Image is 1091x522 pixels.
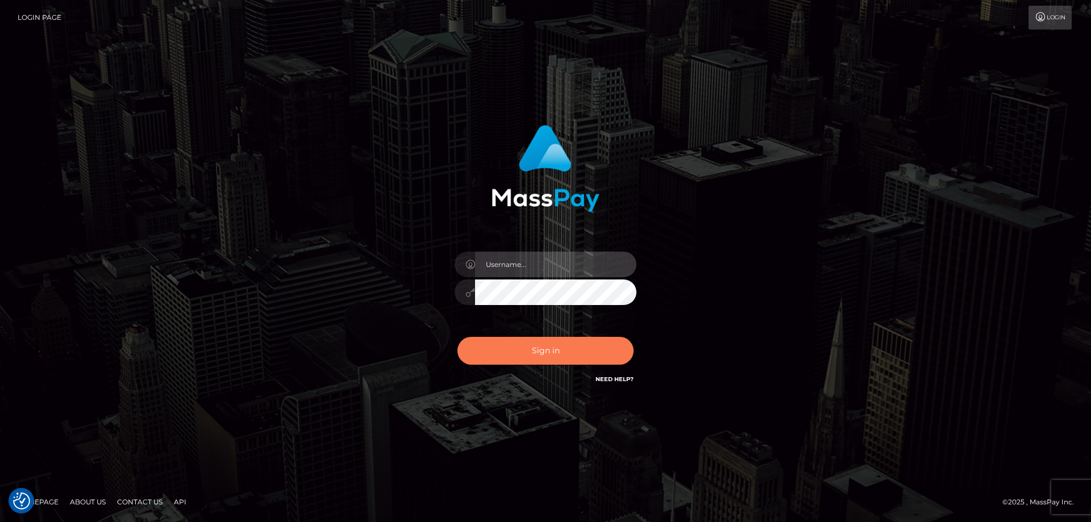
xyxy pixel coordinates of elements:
a: Homepage [13,493,63,511]
a: Login [1028,6,1072,30]
img: MassPay Login [492,125,599,212]
a: About Us [65,493,110,511]
a: Need Help? [596,375,634,383]
a: Contact Us [113,493,167,511]
button: Sign in [457,337,634,365]
img: Revisit consent button [13,492,30,510]
button: Consent Preferences [13,492,30,510]
a: API [169,493,191,511]
div: © 2025 , MassPay Inc. [1002,496,1082,508]
input: Username... [475,252,636,277]
a: Login Page [18,6,61,30]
